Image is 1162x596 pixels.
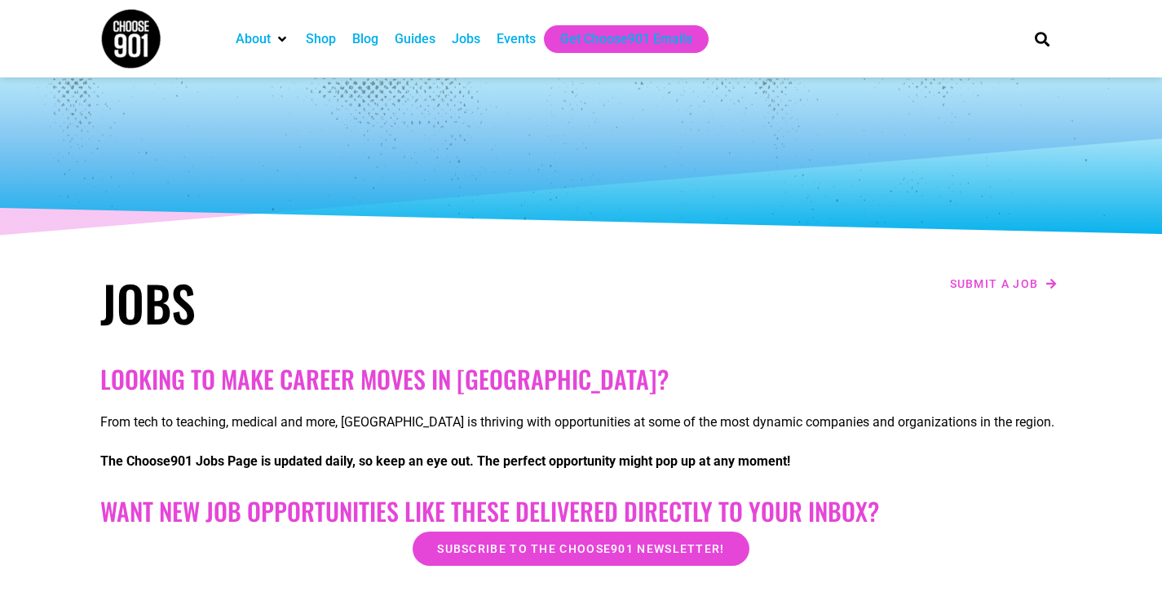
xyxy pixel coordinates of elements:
[100,413,1063,432] p: From tech to teaching, medical and more, [GEOGRAPHIC_DATA] is thriving with opportunities at some...
[950,278,1039,289] span: Submit a job
[228,25,1007,53] nav: Main nav
[100,497,1063,526] h2: Want New Job Opportunities like these Delivered Directly to your Inbox?
[306,29,336,49] a: Shop
[236,29,271,49] a: About
[100,453,790,469] strong: The Choose901 Jobs Page is updated daily, so keep an eye out. The perfect opportunity might pop u...
[413,532,749,566] a: Subscribe to the Choose901 newsletter!
[452,29,480,49] a: Jobs
[437,543,724,554] span: Subscribe to the Choose901 newsletter!
[395,29,435,49] a: Guides
[100,273,573,332] h1: Jobs
[352,29,378,49] a: Blog
[560,29,692,49] a: Get Choose901 Emails
[228,25,298,53] div: About
[100,364,1063,394] h2: Looking to make career moves in [GEOGRAPHIC_DATA]?
[1028,25,1055,52] div: Search
[945,273,1063,294] a: Submit a job
[497,29,536,49] a: Events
